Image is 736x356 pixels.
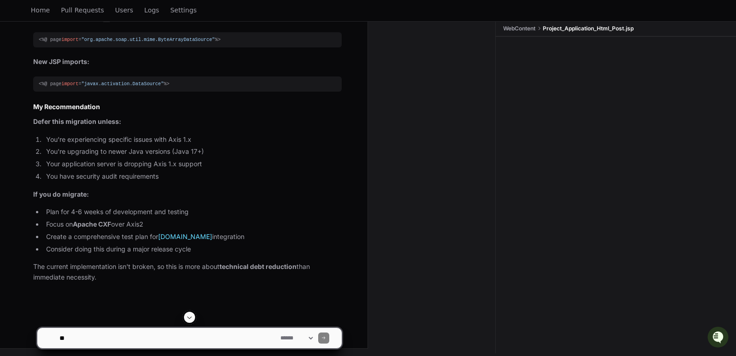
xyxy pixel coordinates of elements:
[9,69,26,85] img: 1756235613930-3d25f9e4-fa56-45dd-b3ad-e072dfbd1548
[18,124,26,131] img: 1756235613930-3d25f9e4-fa56-45dd-b3ad-e072dfbd1548
[42,78,144,85] div: We're offline, but we'll be back soon!
[33,117,121,125] strong: Defer this migration unless:
[503,25,535,32] span: WebContent
[39,36,336,44] div: <%@ page = %>
[33,102,342,111] h2: My Recommendation
[43,159,342,169] li: Your application server is dropping Axis 1.x support
[82,123,101,131] span: [DATE]
[65,144,112,151] a: Powered byPylon
[43,134,342,145] li: You're experiencing specific issues with Axis 1.x
[543,25,634,32] span: Project_Application_Html_Post.jsp
[77,123,80,131] span: •
[9,37,168,52] div: Welcome
[92,144,112,151] span: Pylon
[29,123,75,131] span: [PERSON_NAME]
[19,69,36,85] img: 7525507653686_35a1cc9e00a5807c6d71_72.png
[170,7,196,13] span: Settings
[9,9,28,28] img: PlayerZero
[43,244,342,255] li: Consider doing this during a major release cycle
[220,263,297,270] strong: technical debt reduction
[39,80,336,88] div: <%@ page = %>
[43,171,342,182] li: You have security audit requirements
[158,233,212,240] a: [DOMAIN_NAME]
[144,7,159,13] span: Logs
[33,190,89,198] strong: If you do migrate:
[115,7,133,13] span: Users
[61,37,78,42] span: import
[61,7,104,13] span: Pull Requests
[706,326,731,350] iframe: Open customer support
[33,262,342,283] p: The current implementation isn't broken, so this is more about than immediate necessity.
[81,81,164,87] span: "javax.activation.DataSource"
[61,81,78,87] span: import
[42,69,151,78] div: Start new chat
[143,99,168,110] button: See all
[9,100,62,108] div: Past conversations
[157,71,168,82] button: Start new chat
[31,7,50,13] span: Home
[43,146,342,157] li: You're upgrading to newer Java versions (Java 17+)
[33,58,89,65] strong: New JSP imports:
[9,115,24,129] img: Animesh Koratana
[43,232,342,242] li: Create a comprehensive test plan for integration
[81,37,215,42] span: "org.apache.soap.util.mime.ByteArrayDataSource"
[43,219,342,230] li: Focus on over Axis2
[73,220,111,228] strong: Apache CXF
[43,207,342,217] li: Plan for 4-6 weeks of development and testing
